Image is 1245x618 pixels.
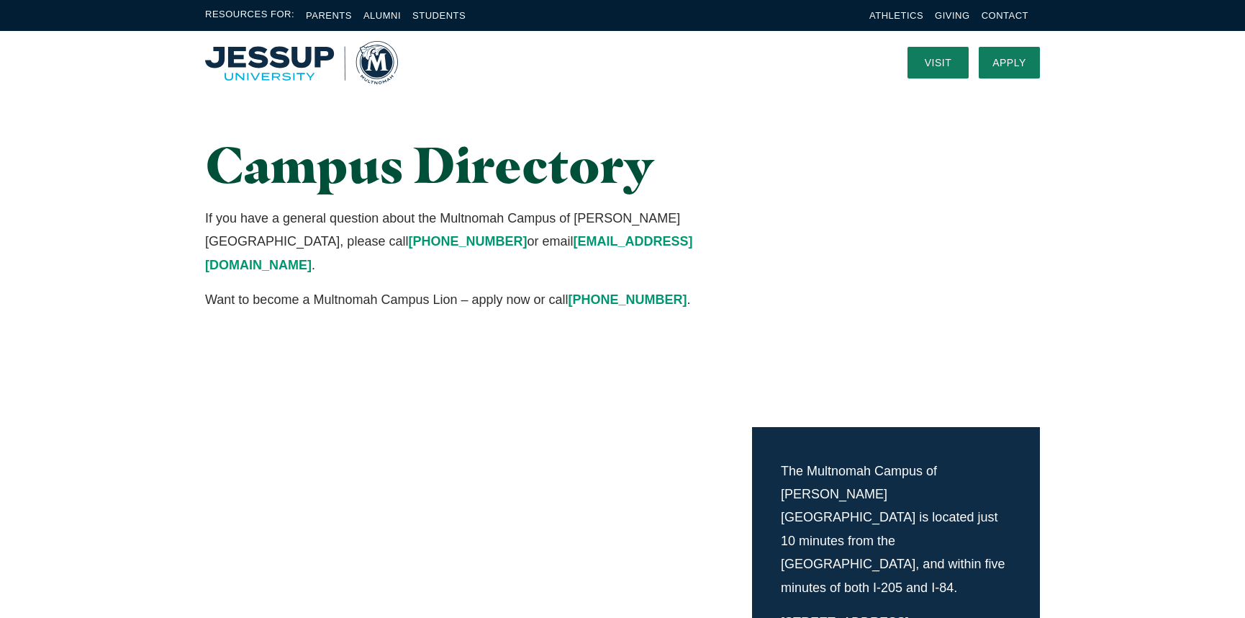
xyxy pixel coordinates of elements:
a: Athletics [869,10,923,21]
p: Want to become a Multnomah Campus Lion – apply now or call . [205,288,753,311]
p: The Multnomah Campus of [PERSON_NAME][GEOGRAPHIC_DATA] is located just 10 minutes from the [GEOGR... [781,460,1011,599]
a: [PHONE_NUMBER] [569,292,687,307]
span: Resources For: [205,7,294,24]
img: Multnomah University Logo [205,41,398,84]
a: Parents [306,10,352,21]
a: Giving [935,10,970,21]
a: Contact [982,10,1028,21]
a: Students [412,10,466,21]
p: If you have a general question about the Multnomah Campus of [PERSON_NAME][GEOGRAPHIC_DATA], plea... [205,207,753,277]
a: Apply [979,47,1040,79]
a: [PHONE_NUMBER] [408,234,527,248]
a: Alumni [363,10,401,21]
h1: Campus Directory [205,137,753,192]
a: Home [205,41,398,84]
a: Visit [907,47,969,79]
a: [EMAIL_ADDRESS][DOMAIN_NAME] [205,234,692,272]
